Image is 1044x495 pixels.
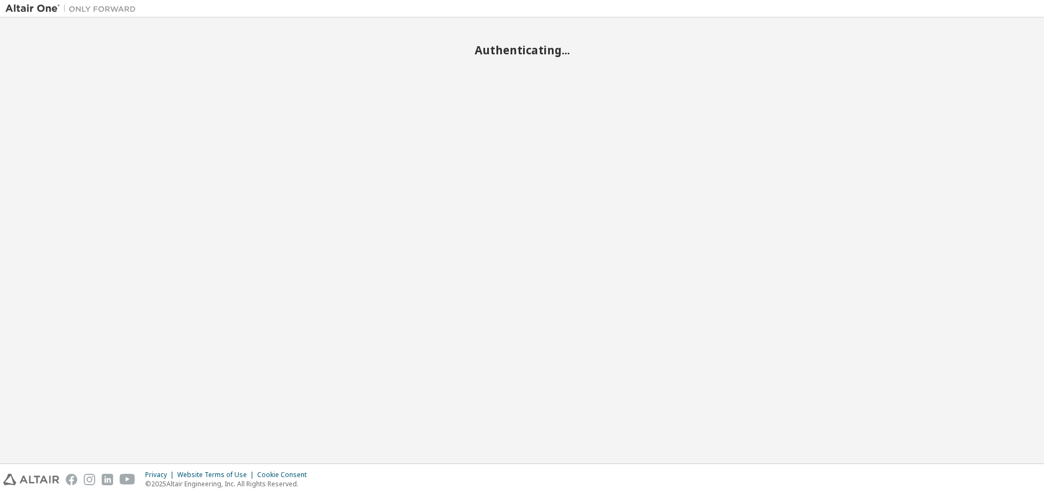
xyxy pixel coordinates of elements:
h2: Authenticating... [5,43,1039,57]
img: Altair One [5,3,141,14]
img: facebook.svg [66,474,77,485]
img: linkedin.svg [102,474,113,485]
img: youtube.svg [120,474,135,485]
p: © 2025 Altair Engineering, Inc. All Rights Reserved. [145,479,313,488]
div: Cookie Consent [257,471,313,479]
img: altair_logo.svg [3,474,59,485]
div: Privacy [145,471,177,479]
img: instagram.svg [84,474,95,485]
div: Website Terms of Use [177,471,257,479]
